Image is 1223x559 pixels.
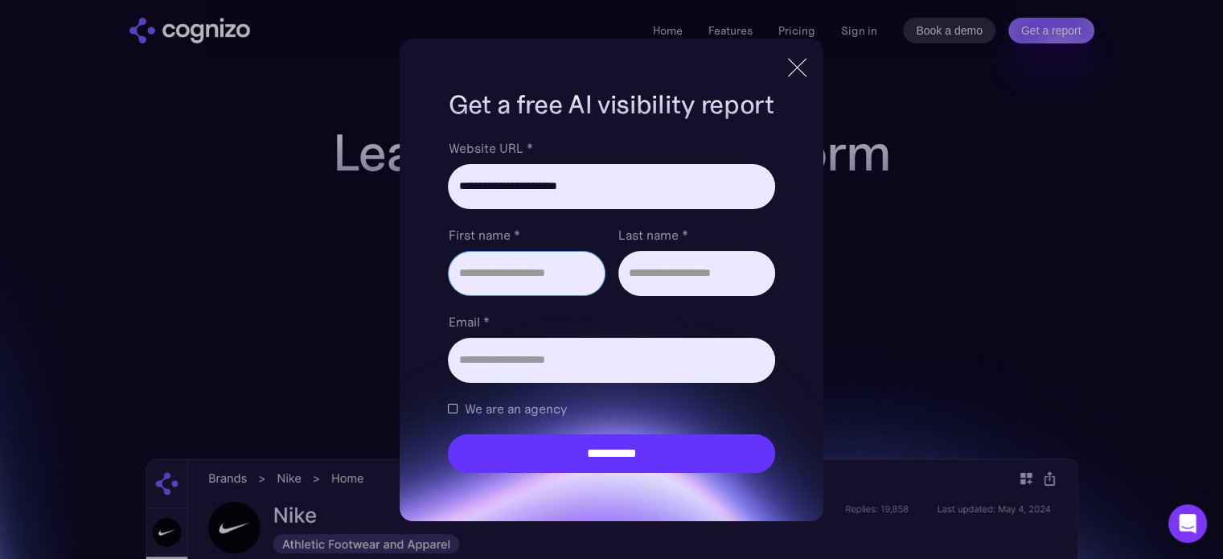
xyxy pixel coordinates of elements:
[448,87,774,122] h1: Get a free AI visibility report
[448,138,774,473] form: Brand Report Form
[448,138,774,158] label: Website URL *
[618,225,775,245] label: Last name *
[448,312,774,331] label: Email *
[464,399,566,418] span: We are an agency
[448,225,605,245] label: First name *
[1168,504,1207,543] div: Open Intercom Messenger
